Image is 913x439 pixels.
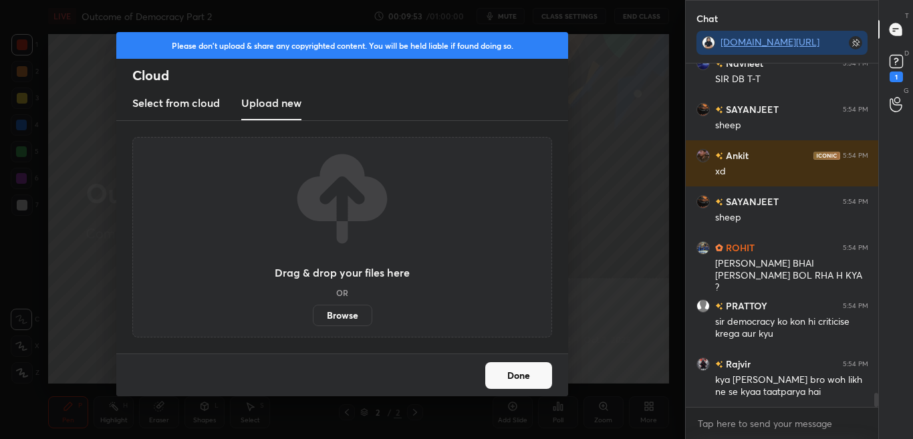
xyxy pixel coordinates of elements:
h6: ROHIT [723,241,755,255]
img: d852b2e9e7f14060886b20679a33e111.jpg [696,149,710,162]
div: 5:54 PM [843,106,868,114]
img: 0ff201b69d314e6aaef8e932575912d6.jpg [702,36,715,49]
div: 1 [890,71,903,82]
a: [DOMAIN_NAME][URL] [721,35,819,48]
h2: Cloud [132,67,568,84]
h6: SAYANJEET [723,194,779,208]
h3: Upload new [241,95,301,111]
img: Learner_Badge_hustler_a18805edde.svg [715,244,723,252]
div: 5:54 PM [843,152,868,160]
h6: Navneet [723,56,763,70]
h3: Drag & drop your files here [275,267,410,278]
h6: SAYANJEET [723,102,779,116]
img: iconic-dark.1390631f.png [813,152,840,160]
div: xd [715,165,868,178]
h3: Select from cloud [132,95,220,111]
button: Done [485,362,552,389]
div: SIR DB T-T [715,73,868,86]
div: 5:54 PM [843,244,868,252]
h6: Rajvir [723,357,751,371]
div: kya [PERSON_NAME] bro woh likh ne se kyaa taatparya hai [715,374,868,399]
h6: PRATTOY [723,299,767,313]
img: c14d4c770f524fc3ad95b7ae5eb3d451.jpg [696,57,710,70]
div: 5:54 PM [843,59,868,67]
img: no-rating-badge.077c3623.svg [715,106,723,114]
img: no-rating-badge.077c3623.svg [715,361,723,368]
div: grid [686,63,879,407]
p: Chat [686,1,729,36]
p: T [905,11,909,21]
img: default.png [696,299,710,313]
img: no-rating-badge.077c3623.svg [715,198,723,206]
img: no-rating-badge.077c3623.svg [715,303,723,310]
div: Please don't upload & share any copyrighted content. You will be held liable if found doing so. [116,32,568,59]
div: sheep [715,119,868,132]
div: 5:54 PM [843,198,868,206]
h6: Ankit [723,148,749,162]
div: [PERSON_NAME] BHAI [PERSON_NAME] BOL RHA H KYA ? [715,257,868,295]
img: 599055bc1cb541b99b1a70a2069e4074.jpg [696,195,710,208]
img: 599055bc1cb541b99b1a70a2069e4074.jpg [696,103,710,116]
img: no-rating-badge.077c3623.svg [715,60,723,67]
img: 1ccd9a5da6854b56833a791a489a0555.jpg [696,241,710,255]
p: G [904,86,909,96]
p: D [904,48,909,58]
img: no-rating-badge.077c3623.svg [715,152,723,160]
div: 5:54 PM [843,302,868,310]
h5: OR [336,289,348,297]
div: 5:54 PM [843,360,868,368]
div: sheep [715,211,868,225]
img: c58f1784ef4049b399c21c1a47f6a290.jpg [696,357,710,371]
div: sir democracy ko kon hi criticise krega aur kyu [715,315,868,341]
